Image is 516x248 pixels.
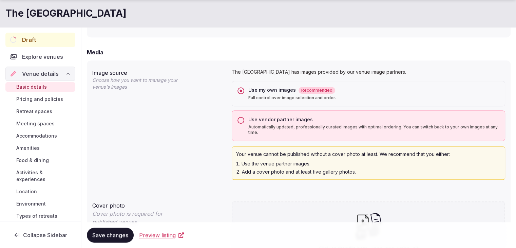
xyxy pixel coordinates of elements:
span: Meeting spaces [16,120,55,127]
span: Environment [16,200,46,207]
a: Location [5,187,75,196]
a: Activities & experiences [5,168,75,184]
span: Activities & experiences [16,169,73,183]
span: Basic details [16,84,47,90]
p: The [GEOGRAPHIC_DATA] has images provided by our venue image partners. [232,69,505,75]
a: Basic details [5,82,75,92]
a: Amenities [5,143,75,153]
span: Pricing and policies [16,96,63,103]
li: Use the venue partner images. [236,160,501,167]
span: Accommodations [16,132,57,139]
a: Explore venues [5,50,75,64]
span: Types of retreats [16,213,57,219]
p: Your venue cannot be published without a cover photo at least. We recommend that you either: [236,151,501,158]
a: Pricing and policies [5,94,75,104]
h2: Media [87,48,103,56]
p: Choose how you want to manage your venue's images [92,77,179,90]
span: Recommended [299,87,335,94]
div: Use my own images [248,87,499,94]
div: Cover photo [92,199,226,210]
span: Draft [22,36,36,44]
label: Image source [92,70,226,75]
li: Add a cover photo and at least five gallery photos. [236,169,501,175]
a: Retreat spaces [5,107,75,116]
span: Retreat spaces [16,108,52,115]
button: Draft [5,33,75,47]
span: Venue details [22,70,59,78]
a: Preview listing [139,231,184,239]
span: Food & dining [16,157,49,164]
h1: The [GEOGRAPHIC_DATA] [5,7,127,20]
button: Save changes [87,228,134,243]
span: Collapse Sidebar [23,232,67,238]
span: Location [16,188,37,195]
p: Full control over image selection and order. [248,95,499,101]
span: Save changes [92,232,128,238]
span: Preview listing [139,231,176,239]
p: Cover photo is required for published venues [92,210,179,226]
span: Explore venues [22,53,66,61]
a: Environment [5,199,75,209]
div: Use vendor partner images [248,116,499,123]
a: Accommodations [5,131,75,141]
p: Automatically updated, professionally curated images with optimal ordering. You can switch back t... [248,124,499,135]
a: Meeting spaces [5,119,75,128]
button: Collapse Sidebar [5,228,75,243]
span: Amenities [16,145,40,152]
a: Types of retreats [5,211,75,221]
a: Food & dining [5,156,75,165]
